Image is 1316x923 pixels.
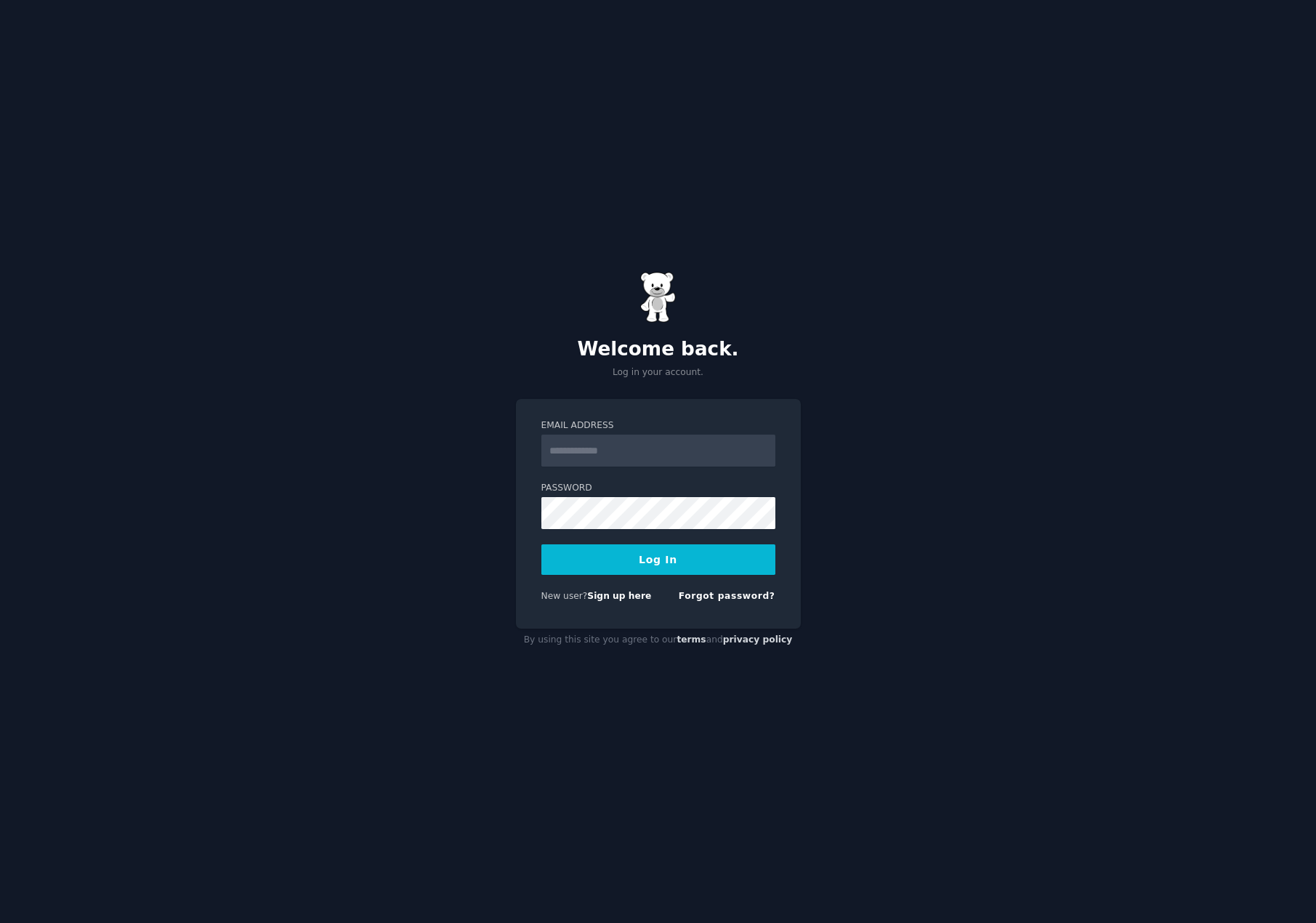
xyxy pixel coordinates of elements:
a: terms [677,634,706,645]
button: Log In [541,544,775,575]
a: Sign up here [587,591,651,601]
h2: Welcome back. [516,338,801,361]
span: New user? [541,591,588,601]
img: Gummy Bear [640,272,677,323]
div: By using this site you agree to our and [516,629,801,652]
label: Email Address [541,419,775,432]
a: Forgot password? [679,591,775,601]
label: Password [541,482,775,495]
p: Log in your account. [516,366,801,379]
a: privacy policy [723,634,793,645]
